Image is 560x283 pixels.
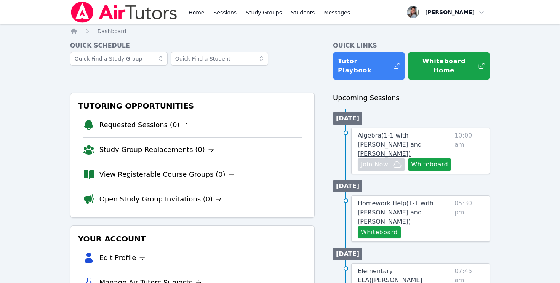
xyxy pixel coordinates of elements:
[358,132,422,157] span: Algebra ( 1-1 with [PERSON_NAME] and [PERSON_NAME] )
[324,9,350,16] span: Messages
[99,120,189,130] a: Requested Sessions (0)
[408,52,490,80] button: Whiteboard Home
[70,41,315,50] h4: Quick Schedule
[358,199,451,226] a: Homework Help(1-1 with [PERSON_NAME] and [PERSON_NAME])
[77,232,308,246] h3: Your Account
[333,112,362,125] li: [DATE]
[333,180,362,192] li: [DATE]
[99,144,214,155] a: Study Group Replacements (0)
[99,253,146,263] a: Edit Profile
[70,27,490,35] nav: Breadcrumb
[77,99,308,113] h3: Tutoring Opportunities
[454,199,483,238] span: 05:30 pm
[333,93,490,103] h3: Upcoming Sessions
[358,200,434,225] span: Homework Help ( 1-1 with [PERSON_NAME] and [PERSON_NAME] )
[99,169,235,180] a: View Registerable Course Groups (0)
[333,52,405,80] a: Tutor Playbook
[358,226,401,238] button: Whiteboard
[361,160,388,169] span: Join Now
[454,131,483,171] span: 10:00 am
[98,27,126,35] a: Dashboard
[99,194,222,205] a: Open Study Group Invitations (0)
[358,158,405,171] button: Join Now
[333,41,490,50] h4: Quick Links
[171,52,268,66] input: Quick Find a Student
[70,52,168,66] input: Quick Find a Study Group
[98,28,126,34] span: Dashboard
[408,158,451,171] button: Whiteboard
[358,131,451,158] a: Algebra(1-1 with [PERSON_NAME] and [PERSON_NAME])
[333,248,362,260] li: [DATE]
[70,2,178,23] img: Air Tutors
